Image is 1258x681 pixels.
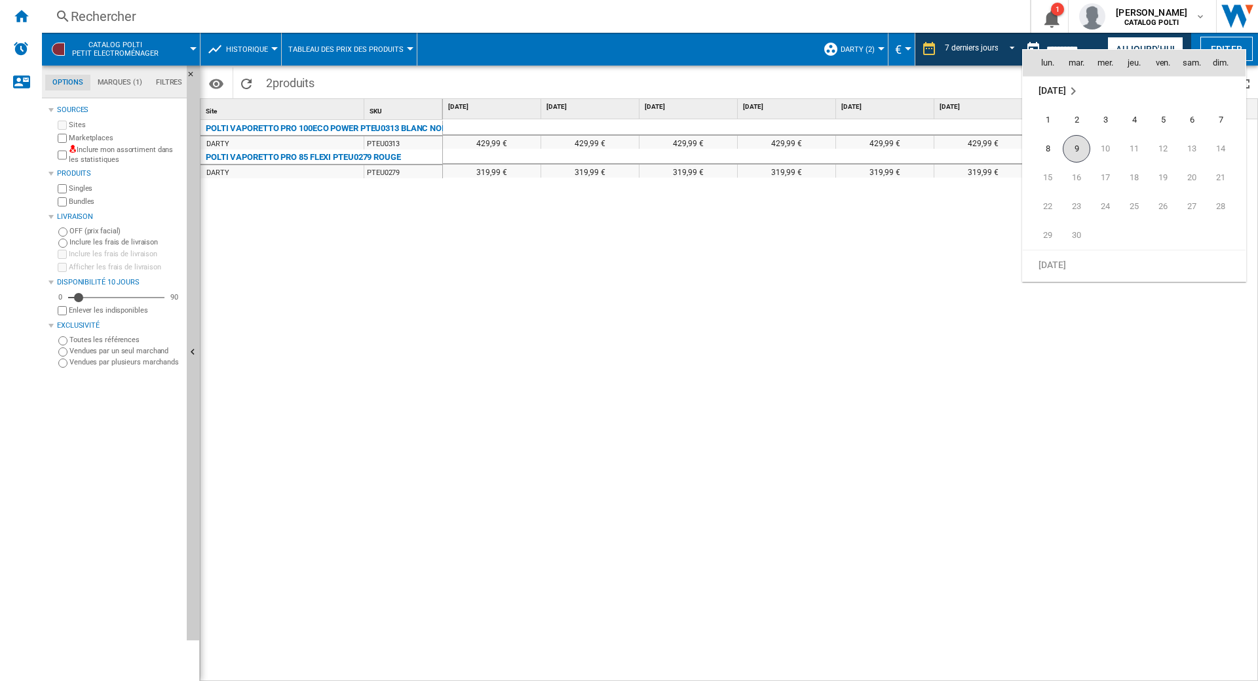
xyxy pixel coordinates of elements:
td: Tuesday September 2 2025 [1062,106,1091,134]
span: 3 [1092,107,1118,133]
th: lun. [1023,50,1062,76]
td: Monday September 1 2025 [1023,106,1062,134]
td: Friday September 26 2025 [1149,192,1177,221]
td: Friday September 5 2025 [1149,106,1177,134]
tr: Week 1 [1023,106,1246,134]
tr: Week 5 [1023,221,1246,250]
td: Wednesday September 3 2025 [1091,106,1120,134]
th: ven. [1149,50,1177,76]
td: Sunday September 7 2025 [1206,106,1246,134]
td: Sunday September 28 2025 [1206,192,1246,221]
td: Monday September 29 2025 [1023,221,1062,250]
tr: Week 3 [1023,163,1246,192]
th: mer. [1091,50,1120,76]
td: Saturday September 27 2025 [1177,192,1206,221]
td: Saturday September 13 2025 [1177,134,1206,163]
th: dim. [1206,50,1246,76]
td: Friday September 12 2025 [1149,134,1177,163]
tr: Week undefined [1023,250,1246,280]
span: 9 [1063,135,1090,163]
th: mar. [1062,50,1091,76]
td: Tuesday September 30 2025 [1062,221,1091,250]
td: Tuesday September 9 2025 [1062,134,1091,163]
td: Thursday September 25 2025 [1120,192,1149,221]
tr: Week undefined [1023,77,1246,106]
th: jeu. [1120,50,1149,76]
span: 7 [1208,107,1234,133]
span: 4 [1121,107,1147,133]
span: 8 [1035,136,1061,162]
td: Wednesday September 10 2025 [1091,134,1120,163]
tr: Week 2 [1023,134,1246,163]
md-calendar: Calendar [1023,50,1246,281]
td: Saturday September 20 2025 [1177,163,1206,192]
th: sam. [1177,50,1206,76]
td: Thursday September 11 2025 [1120,134,1149,163]
td: Wednesday September 24 2025 [1091,192,1120,221]
tr: Week 4 [1023,192,1246,221]
span: 5 [1150,107,1176,133]
span: 2 [1063,107,1090,133]
span: 1 [1035,107,1061,133]
span: 6 [1179,107,1205,133]
td: Tuesday September 23 2025 [1062,192,1091,221]
td: Wednesday September 17 2025 [1091,163,1120,192]
span: [DATE] [1039,85,1065,96]
span: [DATE] [1039,260,1065,270]
td: Sunday September 21 2025 [1206,163,1246,192]
td: Thursday September 18 2025 [1120,163,1149,192]
td: Monday September 15 2025 [1023,163,1062,192]
td: Thursday September 4 2025 [1120,106,1149,134]
td: Friday September 19 2025 [1149,163,1177,192]
td: Sunday September 14 2025 [1206,134,1246,163]
td: Saturday September 6 2025 [1177,106,1206,134]
td: Monday September 8 2025 [1023,134,1062,163]
td: Tuesday September 16 2025 [1062,163,1091,192]
td: September 2025 [1023,77,1246,106]
td: Monday September 22 2025 [1023,192,1062,221]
